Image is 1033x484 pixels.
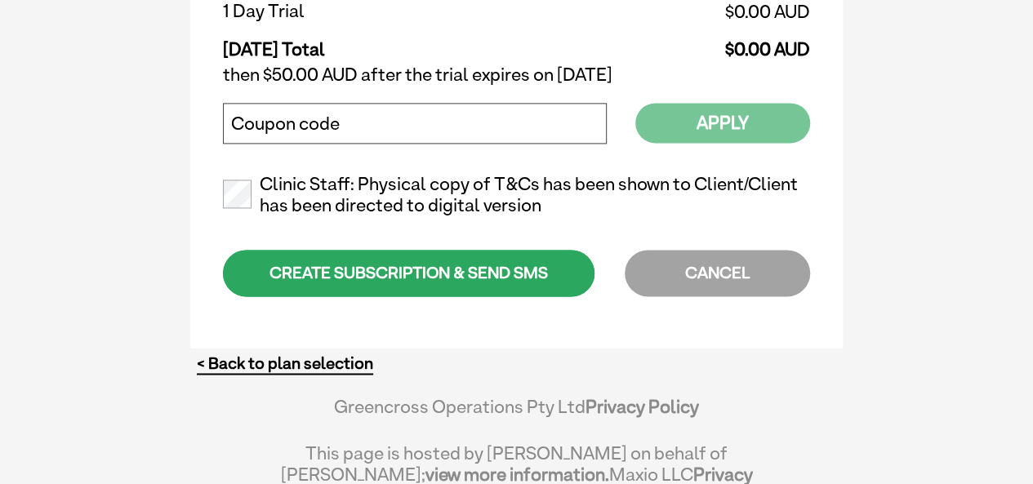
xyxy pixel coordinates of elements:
a: Privacy Policy [586,396,699,417]
label: Clinic Staff: Physical copy of T&Cs has been shown to Client/Client has been directed to digital ... [223,174,810,216]
div: Greencross Operations Pty Ltd [280,396,753,433]
a: view more information. [425,463,609,484]
div: CREATE SUBSCRIPTION & SEND SMS [223,250,594,296]
td: [DATE] Total [223,26,542,60]
td: $0.00 AUD [542,26,810,60]
div: CANCEL [625,250,810,296]
input: Clinic Staff: Physical copy of T&Cs has been shown to Client/Client has been directed to digital ... [223,180,252,208]
label: Coupon code [231,113,340,135]
button: Apply [635,103,810,143]
a: < Back to plan selection [197,353,373,374]
td: then $50.00 AUD after the trial expires on [DATE] [223,60,810,90]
